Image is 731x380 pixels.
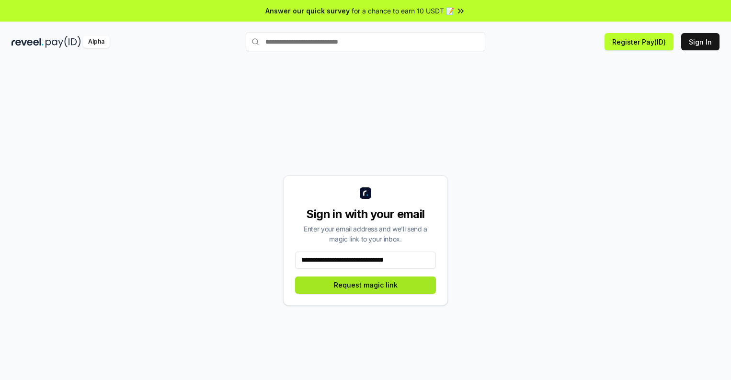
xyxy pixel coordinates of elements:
button: Request magic link [295,276,436,294]
img: logo_small [360,187,371,199]
button: Sign In [681,33,720,50]
div: Alpha [83,36,110,48]
div: Enter your email address and we’ll send a magic link to your inbox. [295,224,436,244]
button: Register Pay(ID) [605,33,674,50]
span: for a chance to earn 10 USDT 📝 [352,6,454,16]
div: Sign in with your email [295,207,436,222]
img: reveel_dark [11,36,44,48]
img: pay_id [46,36,81,48]
span: Answer our quick survey [265,6,350,16]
